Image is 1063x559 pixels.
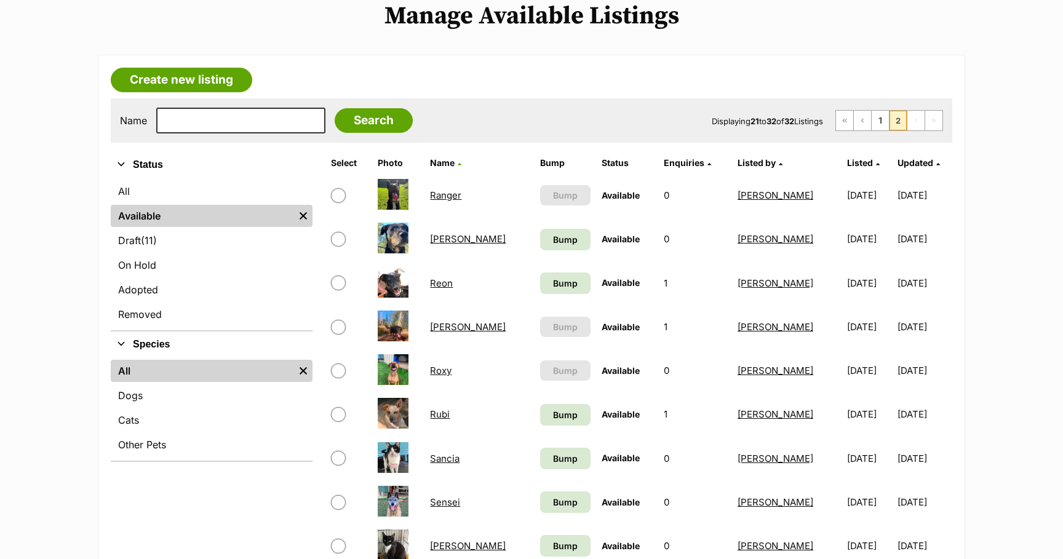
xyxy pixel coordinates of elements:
a: [PERSON_NAME] [738,408,813,420]
td: 1 [659,306,731,348]
td: [DATE] [898,174,951,216]
strong: 21 [750,116,759,126]
a: Ranger [430,189,461,201]
td: [DATE] [898,218,951,260]
a: [PERSON_NAME] [738,189,813,201]
span: Last page [925,111,942,130]
img: Reily [378,223,408,253]
td: [DATE] [842,174,896,216]
a: Other Pets [111,434,313,456]
a: All [111,360,294,382]
a: All [111,180,313,202]
td: 0 [659,174,731,216]
a: Bump [540,535,591,557]
a: Remove filter [294,205,313,227]
a: Rubi [430,408,450,420]
a: Bump [540,229,591,250]
span: Bump [553,496,578,509]
td: [DATE] [898,481,951,523]
td: [DATE] [842,437,896,480]
span: (11) [141,233,157,248]
div: Species [111,357,313,461]
a: Remove filter [294,360,313,382]
a: Previous page [854,111,871,130]
span: Bump [553,408,578,421]
span: Available [602,277,640,288]
a: Adopted [111,279,313,301]
strong: 32 [766,116,776,126]
td: 0 [659,218,731,260]
th: Photo [373,153,424,173]
a: Roxy [430,365,452,376]
span: Available [602,190,640,200]
td: 1 [659,262,731,304]
a: Create new listing [111,68,252,92]
button: Species [111,336,313,352]
th: Status [597,153,658,173]
span: Available [602,234,640,244]
img: Reon [378,267,408,298]
td: [DATE] [842,218,896,260]
span: Bump [553,452,578,465]
span: Available [602,453,640,463]
span: Name [430,157,455,168]
a: Listed by [738,157,782,168]
a: [PERSON_NAME] [738,453,813,464]
a: Removed [111,303,313,325]
a: Draft [111,229,313,252]
a: [PERSON_NAME] [738,496,813,508]
a: Dogs [111,384,313,406]
a: Cats [111,409,313,431]
a: [PERSON_NAME] [430,233,506,245]
td: [DATE] [842,349,896,392]
label: Name [120,115,147,126]
span: Available [602,322,640,332]
a: First page [836,111,853,130]
a: Listed [847,157,880,168]
span: Bump [553,364,578,377]
a: [PERSON_NAME] [430,321,506,333]
td: 0 [659,481,731,523]
a: Bump [540,491,591,513]
td: [DATE] [898,306,951,348]
a: [PERSON_NAME] [430,540,506,552]
span: Displaying to of Listings [712,116,823,126]
a: Reon [430,277,453,289]
div: Status [111,178,313,330]
td: [DATE] [898,437,951,480]
a: On Hold [111,254,313,276]
button: Bump [540,360,591,381]
a: Available [111,205,294,227]
img: Sancia [378,442,408,473]
span: Listed [847,157,873,168]
td: [DATE] [842,393,896,435]
td: [DATE] [842,306,896,348]
span: Bump [553,189,578,202]
a: [PERSON_NAME] [738,277,813,289]
button: Bump [540,317,591,337]
nav: Pagination [835,110,943,131]
span: Available [602,409,640,419]
a: Name [430,157,461,168]
span: Next page [907,111,925,130]
span: Available [602,497,640,507]
span: Bump [553,233,578,246]
th: Bump [535,153,596,173]
span: Updated [898,157,933,168]
a: [PERSON_NAME] [738,365,813,376]
span: Page 2 [890,111,907,130]
span: Available [602,365,640,376]
td: [DATE] [898,393,951,435]
a: Bump [540,448,591,469]
span: translation missing: en.admin.listings.index.attributes.enquiries [664,157,704,168]
strong: 32 [784,116,794,126]
a: Bump [540,272,591,294]
span: Available [602,541,640,551]
a: Sancia [430,453,460,464]
a: Bump [540,404,591,426]
a: Sensei [430,496,460,508]
a: [PERSON_NAME] [738,540,813,552]
input: Search [335,108,413,133]
button: Bump [540,185,591,205]
td: 0 [659,349,731,392]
